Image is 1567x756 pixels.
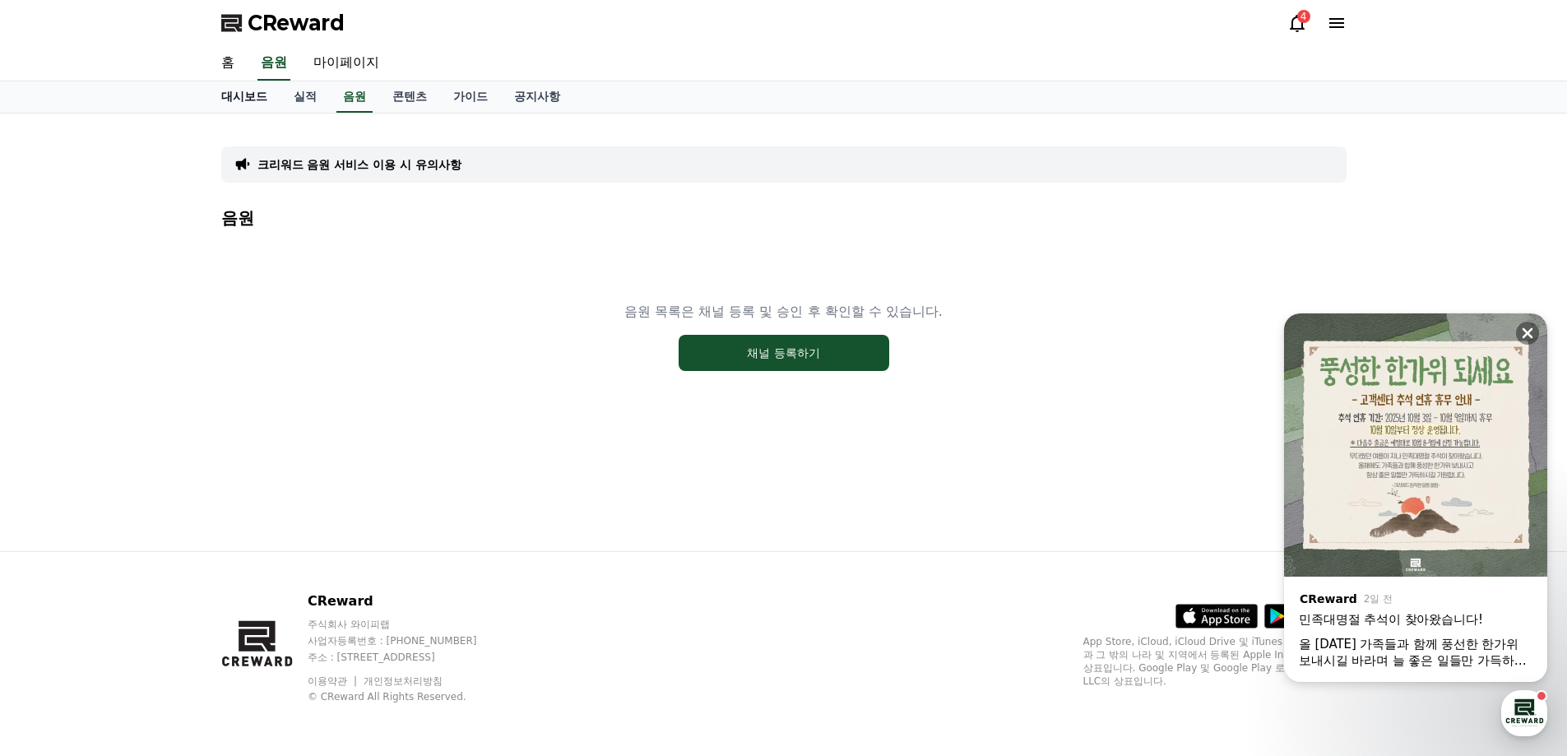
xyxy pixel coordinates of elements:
a: 설정 [212,522,316,563]
a: 공지사항 [501,81,573,113]
div: 4 [1297,10,1310,23]
a: 크리워드 음원 서비스 이용 시 유의사항 [257,156,461,173]
a: 콘텐츠 [379,81,440,113]
a: 개인정보처리방침 [364,675,443,687]
a: 실적 [280,81,330,113]
span: CReward [248,10,345,36]
a: 마이페이지 [300,46,392,81]
span: 홈 [52,546,62,559]
a: 가이드 [440,81,501,113]
p: 사업자등록번호 : [PHONE_NUMBER] [308,634,508,647]
span: 대화 [151,547,170,560]
a: CReward [221,10,345,36]
button: 채널 등록하기 [679,335,889,371]
h4: 음원 [221,209,1347,227]
p: 음원 목록은 채널 등록 및 승인 후 확인할 수 있습니다. [624,302,943,322]
p: App Store, iCloud, iCloud Drive 및 iTunes Store는 미국과 그 밖의 나라 및 지역에서 등록된 Apple Inc.의 서비스 상표입니다. Goo... [1083,635,1347,688]
a: 이용약관 [308,675,359,687]
p: CReward [308,591,508,611]
a: 홈 [208,46,248,81]
a: 4 [1287,13,1307,33]
a: 음원 [336,81,373,113]
a: 음원 [257,46,290,81]
span: 설정 [254,546,274,559]
a: 대시보드 [208,81,280,113]
p: 주식회사 와이피랩 [308,618,508,631]
a: 대화 [109,522,212,563]
a: 홈 [5,522,109,563]
p: © CReward All Rights Reserved. [308,690,508,703]
p: 주소 : [STREET_ADDRESS] [308,651,508,664]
